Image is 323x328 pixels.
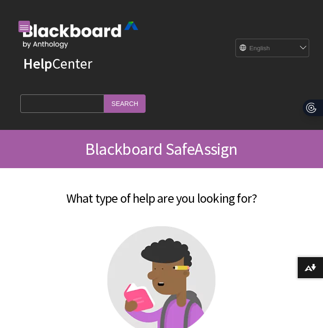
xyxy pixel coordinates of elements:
[236,39,300,58] select: Site Language Selector
[32,177,291,208] h2: What type of help are you looking for?
[85,139,237,159] span: Blackboard SafeAssign
[104,94,146,112] input: Search
[23,54,52,73] strong: Help
[23,54,92,73] a: HelpCenter
[23,22,138,48] img: Blackboard by Anthology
